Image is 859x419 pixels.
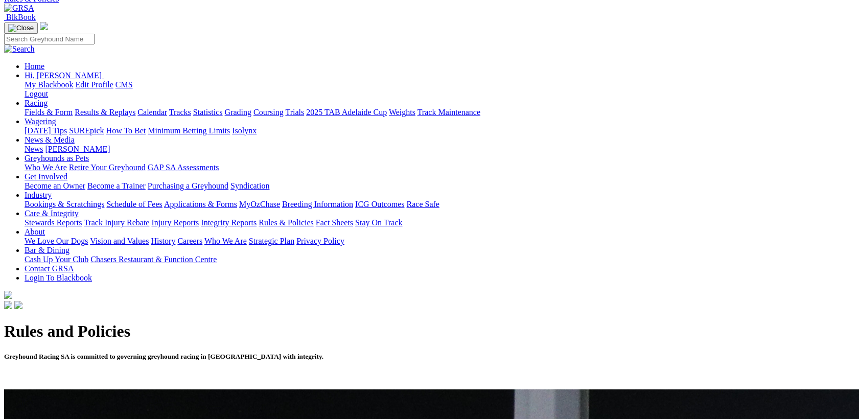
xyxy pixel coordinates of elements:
[25,99,48,107] a: Racing
[253,108,284,117] a: Coursing
[25,218,82,227] a: Stewards Reports
[6,13,36,21] span: BlkBook
[90,237,149,245] a: Vision and Values
[25,163,855,172] div: Greyhounds as Pets
[148,181,228,190] a: Purchasing a Greyhound
[25,237,88,245] a: We Love Our Dogs
[25,126,67,135] a: [DATE] Tips
[25,163,67,172] a: Who We Are
[4,4,34,13] img: GRSA
[148,126,230,135] a: Minimum Betting Limits
[25,126,855,135] div: Wagering
[25,181,855,191] div: Get Involved
[25,62,44,71] a: Home
[87,181,146,190] a: Become a Trainer
[8,24,34,32] img: Close
[4,13,36,21] a: BlkBook
[25,154,89,162] a: Greyhounds as Pets
[25,237,855,246] div: About
[230,181,269,190] a: Syndication
[259,218,314,227] a: Rules & Policies
[285,108,304,117] a: Trials
[25,218,855,227] div: Care & Integrity
[137,108,167,117] a: Calendar
[25,108,73,117] a: Fields & Form
[25,200,104,208] a: Bookings & Scratchings
[316,218,353,227] a: Fact Sheets
[25,80,74,89] a: My Blackbook
[25,117,56,126] a: Wagering
[4,353,855,361] h5: Greyhound Racing SA is committed to governing greyhound racing in [GEOGRAPHIC_DATA] with integrity.
[249,237,294,245] a: Strategic Plan
[90,255,217,264] a: Chasers Restaurant & Function Centre
[25,172,67,181] a: Get Involved
[25,246,69,254] a: Bar & Dining
[25,108,855,117] div: Racing
[25,255,855,264] div: Bar & Dining
[25,191,52,199] a: Industry
[151,237,175,245] a: History
[239,200,280,208] a: MyOzChase
[25,255,88,264] a: Cash Up Your Club
[417,108,480,117] a: Track Maintenance
[25,80,855,99] div: Hi, [PERSON_NAME]
[25,89,48,98] a: Logout
[4,301,12,309] img: facebook.svg
[4,34,95,44] input: Search
[306,108,387,117] a: 2025 TAB Adelaide Cup
[25,209,79,218] a: Care & Integrity
[148,163,219,172] a: GAP SA Assessments
[406,200,439,208] a: Race Safe
[25,71,102,80] span: Hi, [PERSON_NAME]
[69,126,104,135] a: SUREpick
[25,181,85,190] a: Become an Owner
[389,108,415,117] a: Weights
[169,108,191,117] a: Tracks
[282,200,353,208] a: Breeding Information
[4,44,35,54] img: Search
[164,200,237,208] a: Applications & Forms
[25,135,75,144] a: News & Media
[40,22,48,30] img: logo-grsa-white.png
[355,200,404,208] a: ICG Outcomes
[106,200,162,208] a: Schedule of Fees
[76,80,113,89] a: Edit Profile
[201,218,257,227] a: Integrity Reports
[25,273,92,282] a: Login To Blackbook
[204,237,247,245] a: Who We Are
[75,108,135,117] a: Results & Replays
[25,200,855,209] div: Industry
[177,237,202,245] a: Careers
[4,22,38,34] button: Toggle navigation
[25,264,74,273] a: Contact GRSA
[4,322,855,341] h1: Rules and Policies
[14,301,22,309] img: twitter.svg
[355,218,402,227] a: Stay On Track
[4,291,12,299] img: logo-grsa-white.png
[296,237,344,245] a: Privacy Policy
[151,218,199,227] a: Injury Reports
[69,163,146,172] a: Retire Your Greyhound
[25,71,104,80] a: Hi, [PERSON_NAME]
[225,108,251,117] a: Grading
[232,126,257,135] a: Isolynx
[45,145,110,153] a: [PERSON_NAME]
[106,126,146,135] a: How To Bet
[84,218,149,227] a: Track Injury Rebate
[25,227,45,236] a: About
[25,145,855,154] div: News & Media
[193,108,223,117] a: Statistics
[115,80,133,89] a: CMS
[25,145,43,153] a: News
